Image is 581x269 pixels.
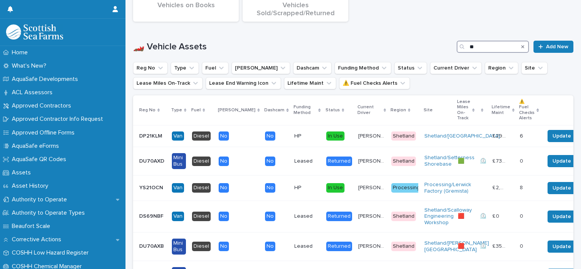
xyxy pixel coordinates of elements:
div: Returned [326,242,352,251]
div: Diesel [192,183,211,193]
button: Lease End Warning Icon [206,77,281,89]
p: 0 [520,212,525,220]
p: Beaufort Scale [9,223,56,230]
button: Fuel [202,62,229,74]
p: 🟥 [458,212,466,220]
div: No [219,157,229,166]
p: Nigel Sutherland [358,242,387,250]
p: 6 [520,131,525,139]
p: £ 2,222.00 [492,183,508,191]
button: ⚠️ Fuel Checks Alerts [339,77,410,89]
p: AquaSafe Developments [9,76,84,83]
div: No [265,212,275,221]
p: Lifetime Maint [492,103,510,117]
div: Search [457,41,529,53]
p: ⚠️ Fuel Checks Alerts [519,98,535,123]
button: Reg No [133,62,168,74]
p: Home [9,49,34,56]
p: Approved Offline Forms [9,129,81,136]
p: Dashcam [264,106,284,114]
div: Vehicles on Books [146,2,226,17]
p: Leased [294,158,320,165]
div: Mini Bus [172,239,186,255]
img: bPIBxiqnSb2ggTQWdOVV [6,24,63,40]
p: ⏲️ [480,212,488,220]
p: £ 296.00 [492,131,508,139]
p: 0 [520,157,525,165]
p: 0 [520,242,525,250]
span: Update [552,157,571,165]
p: Asset History [9,182,54,190]
div: Processing [391,183,421,193]
button: Region [485,62,518,74]
div: No [265,183,275,193]
p: [PERSON_NAME] [218,106,256,114]
p: Bobby Laurenson [358,131,387,139]
p: 🟩 [458,157,466,165]
button: Update [548,182,576,194]
div: No [219,212,229,221]
button: Status [394,62,427,74]
button: Update [548,210,576,223]
div: Shetland [391,212,416,221]
div: No [265,131,275,141]
div: In Use [326,183,344,193]
div: Shetland [391,157,416,166]
p: DS69NBF [139,212,165,220]
p: Lease Miles On-Track [457,98,470,123]
a: Shetland/[GEOGRAPHIC_DATA] [424,133,500,139]
span: Update [552,243,571,250]
div: Shetland [391,242,416,251]
a: Shetland/[PERSON_NAME][GEOGRAPHIC_DATA] [424,240,489,253]
p: Bobby Alexander Fullerton [358,212,387,220]
div: Returned [326,157,352,166]
p: 8 [520,183,524,191]
a: Shetland/Scalloway Engineering Workshop [424,207,472,226]
span: Update [552,213,571,220]
div: Shetland [391,131,416,141]
p: ⏲️ [480,242,488,250]
div: Mini Bus [172,153,186,169]
button: Lightfoot [232,62,290,74]
p: Authority to Operate Types [9,209,91,217]
p: Status [325,106,340,114]
p: Leased [294,243,320,250]
div: In Use [326,131,344,141]
div: Diesel [192,242,211,251]
button: Update [548,130,576,142]
p: Leased [294,213,320,220]
p: Reg No [139,106,156,114]
p: £ 0 [492,212,501,220]
div: Diesel [192,157,211,166]
a: Shetland/Setterness Shorebase [424,155,475,168]
p: Mandy Fairless [358,183,387,191]
p: 🟥 [458,242,466,250]
div: No [265,242,275,251]
p: Funding Method [294,103,317,117]
p: DU70AXD [139,157,166,165]
p: ACL Assessors [9,89,59,96]
a: Add New [533,41,573,53]
p: ⏲️ [480,157,488,165]
p: What's New? [9,62,52,70]
div: No [219,242,229,251]
a: Processing/Lerwick Factory (Gremista) [424,182,471,195]
span: Add New [546,44,568,49]
p: COSHH Low Hazard Register [9,249,95,256]
p: Matthew Dade, Mark Davies, Andrew Manson, Mark W Catton, Steven Leslie, Craig Fullerton, Liam Graham [358,157,387,165]
button: Update [548,155,576,167]
p: HP [294,133,320,139]
p: Assets [9,169,37,176]
div: Returned [326,212,352,221]
p: DP21KLM [139,131,164,139]
p: AquaSafe QR Codes [9,156,72,163]
div: No [265,157,275,166]
div: Diesel [192,212,211,221]
div: Van [172,212,184,221]
button: Site [521,62,548,74]
p: Corrective Actions [9,236,67,243]
p: Approved Contractors [9,102,77,109]
p: £ 353.00 [492,242,508,250]
button: Lifetime Maint [284,77,336,89]
p: HP [294,185,320,191]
